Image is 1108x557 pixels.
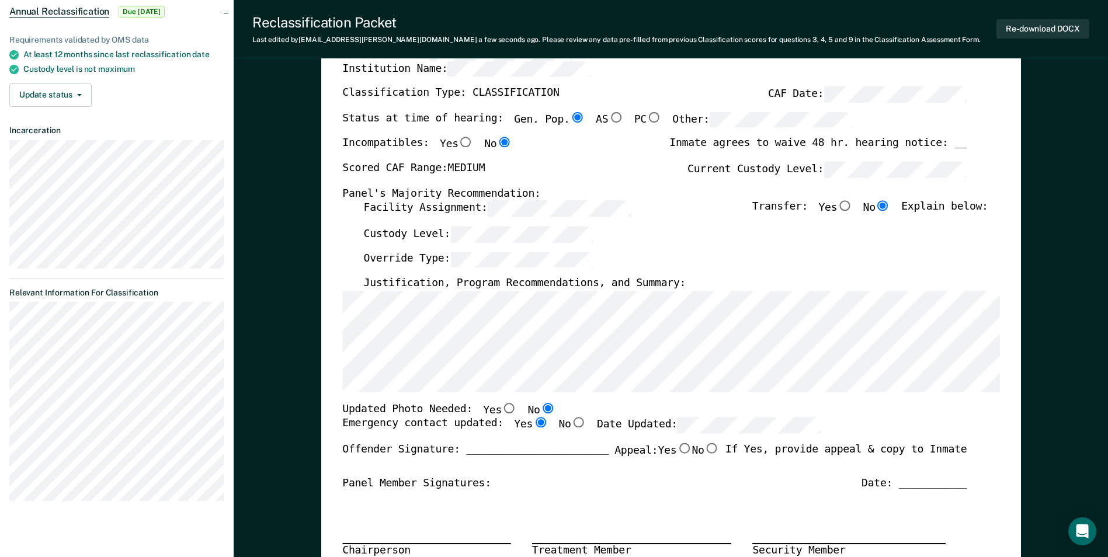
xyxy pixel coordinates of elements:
[558,417,586,433] label: No
[450,227,593,242] input: Custody Level:
[533,417,548,428] input: Yes
[363,277,686,291] label: Justification, Program Recommendations, and Summary:
[342,112,853,138] div: Status at time of hearing:
[647,112,662,123] input: PC
[9,35,224,45] div: Requirements validated by OMS data
[634,112,661,128] label: PC
[363,252,593,267] label: Override Type:
[342,137,512,162] div: Incompatibles:
[502,403,517,413] input: Yes
[9,126,224,135] dt: Incarceration
[447,61,591,76] input: Institution Name:
[119,6,165,18] span: Due [DATE]
[608,112,623,123] input: AS
[768,86,967,102] label: CAF Date:
[23,50,224,60] div: At least 12 months since last reclassification
[692,443,719,458] label: No
[752,201,988,227] div: Transfer: Explain below:
[440,137,474,152] label: Yes
[483,403,517,418] label: Yes
[569,112,585,123] input: Gen. Pop.
[23,64,224,74] div: Custody level is not
[9,83,92,107] button: Update status
[571,417,586,428] input: No
[1068,517,1096,545] div: Open Intercom Messenger
[252,36,981,44] div: Last edited by [EMAIL_ADDRESS][PERSON_NAME][DOMAIN_NAME] . Please review any data pre-filled from...
[837,201,852,211] input: Yes
[9,288,224,298] dt: Relevant Information For Classification
[676,443,692,454] input: Yes
[342,187,967,201] div: Panel's Majority Recommendation:
[996,19,1089,39] button: Re-download DOCX
[252,14,981,31] div: Reclassification Packet
[614,443,720,468] label: Appeal:
[450,252,593,267] input: Override Type:
[514,417,548,433] label: Yes
[363,201,630,217] label: Facility Assignment:
[658,443,692,458] label: Yes
[672,112,853,128] label: Other:
[342,86,559,102] label: Classification Type: CLASSIFICATION
[669,137,967,162] div: Inmate agrees to waive 48 hr. hearing notice: __
[9,6,109,18] span: Annual Reclassification
[363,227,593,242] label: Custody Level:
[710,112,853,128] input: Other:
[687,162,967,177] label: Current Custody Level:
[597,417,821,433] label: Date Updated:
[342,403,555,418] div: Updated Photo Needed:
[876,201,891,211] input: No
[863,201,890,217] label: No
[192,50,209,59] span: date
[342,417,821,443] div: Emergency contact updated:
[527,403,555,418] label: No
[514,112,585,128] label: Gen. Pop.
[342,477,491,491] div: Panel Member Signatures:
[824,86,967,102] input: CAF Date:
[342,162,485,177] label: Scored CAF Range: MEDIUM
[678,417,821,433] input: Date Updated:
[496,137,512,148] input: No
[862,477,967,491] div: Date: ___________
[484,137,512,152] label: No
[824,162,967,177] input: Current Custody Level:
[478,36,539,44] span: a few seconds ago
[342,61,591,76] label: Institution Name:
[98,64,135,74] span: maximum
[458,137,473,148] input: Yes
[487,201,630,217] input: Facility Assignment:
[540,403,555,413] input: No
[596,112,623,128] label: AS
[342,443,967,477] div: Offender Signature: _______________________ If Yes, provide appeal & copy to Inmate
[704,443,719,454] input: No
[818,201,852,217] label: Yes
